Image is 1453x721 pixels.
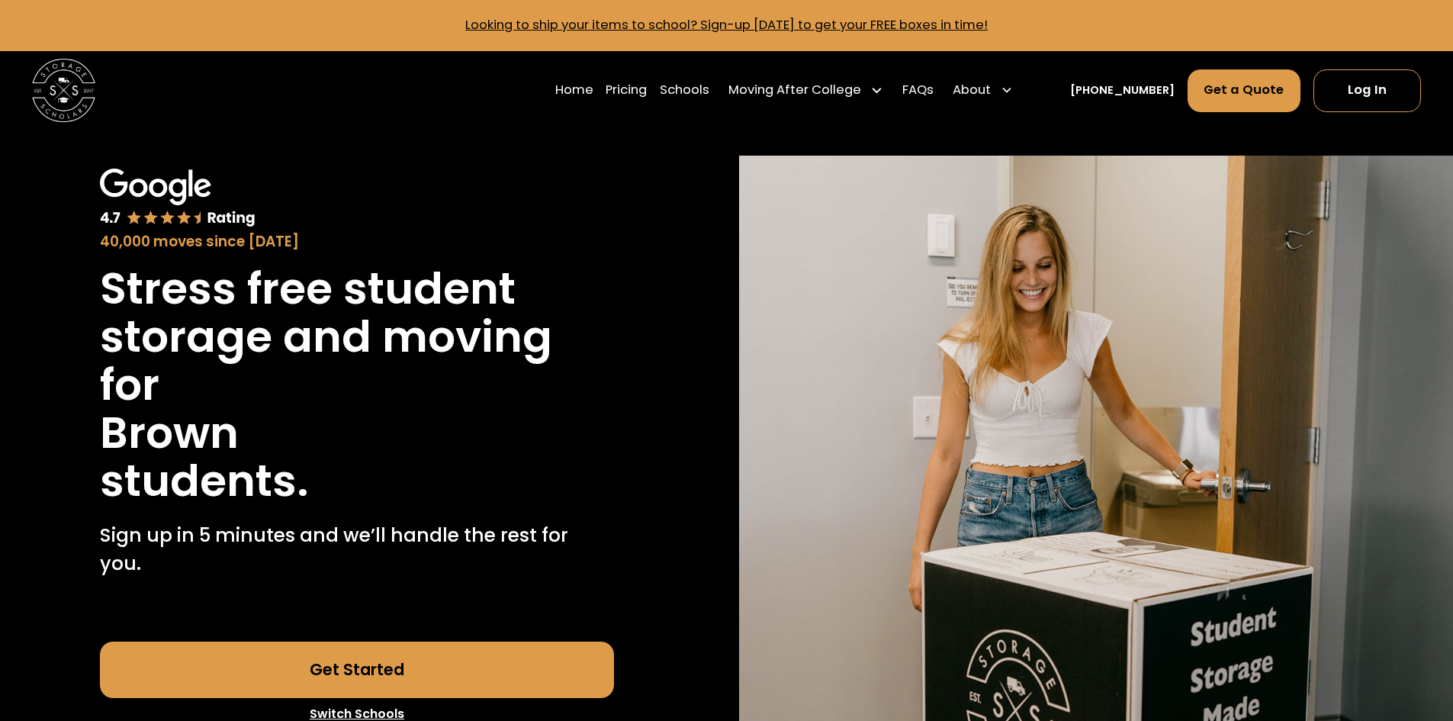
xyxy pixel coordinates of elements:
a: Get Started [100,642,614,699]
img: Storage Scholars main logo [32,59,95,122]
a: Pricing [606,68,647,112]
p: Sign up in 5 minutes and we’ll handle the rest for you. [100,521,614,578]
div: Moving After College [728,81,861,100]
img: Google 4.7 star rating [100,169,256,228]
div: Moving After College [722,68,890,112]
a: [PHONE_NUMBER] [1070,82,1175,99]
h1: students. [100,457,309,505]
a: Home [555,68,593,112]
a: Log In [1313,69,1421,112]
a: Schools [660,68,709,112]
div: About [947,68,1020,112]
a: Get a Quote [1188,69,1301,112]
h1: Stress free student storage and moving for [100,265,614,409]
h1: Brown [100,409,239,457]
a: FAQs [902,68,934,112]
a: Looking to ship your items to school? Sign-up [DATE] to get your FREE boxes in time! [465,16,988,34]
div: 40,000 moves since [DATE] [100,231,614,253]
div: About [953,81,991,100]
